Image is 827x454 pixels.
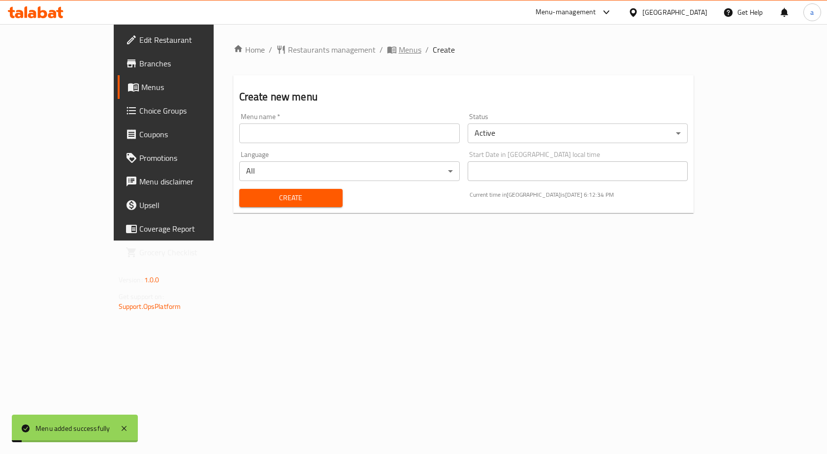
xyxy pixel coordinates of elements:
h2: Create new menu [239,90,688,104]
nav: breadcrumb [233,44,694,56]
div: [GEOGRAPHIC_DATA] [642,7,707,18]
a: Menus [387,44,421,56]
li: / [425,44,429,56]
a: Branches [118,52,252,75]
button: Create [239,189,343,207]
span: Menu disclaimer [139,176,244,187]
div: Active [468,123,688,143]
span: Grocery Checklist [139,246,244,258]
span: Edit Restaurant [139,34,244,46]
span: Menus [399,44,421,56]
span: Coupons [139,128,244,140]
input: Please enter Menu name [239,123,460,143]
span: Upsell [139,199,244,211]
a: Menu disclaimer [118,170,252,193]
a: Upsell [118,193,252,217]
span: Get support on: [119,290,164,303]
span: Branches [139,58,244,69]
a: Menus [118,75,252,99]
span: 1.0.0 [144,273,159,286]
a: Support.OpsPlatform [119,300,181,313]
span: Restaurants management [288,44,376,56]
a: Promotions [118,146,252,170]
span: Choice Groups [139,105,244,117]
span: Version: [119,273,143,286]
span: Promotions [139,152,244,164]
a: Restaurants management [276,44,376,56]
a: Edit Restaurant [118,28,252,52]
a: Coverage Report [118,217,252,241]
div: Menu-management [536,6,596,18]
p: Current time in [GEOGRAPHIC_DATA] is [DATE] 6:12:34 PM [470,190,688,199]
li: / [269,44,272,56]
a: Coupons [118,122,252,146]
div: All [239,161,460,181]
span: Menus [141,81,244,93]
li: / [380,44,383,56]
span: a [810,7,814,18]
a: Choice Groups [118,99,252,122]
a: Grocery Checklist [118,241,252,264]
span: Coverage Report [139,223,244,235]
div: Menu added successfully [35,423,110,434]
span: Create [247,192,335,204]
span: Create [433,44,455,56]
